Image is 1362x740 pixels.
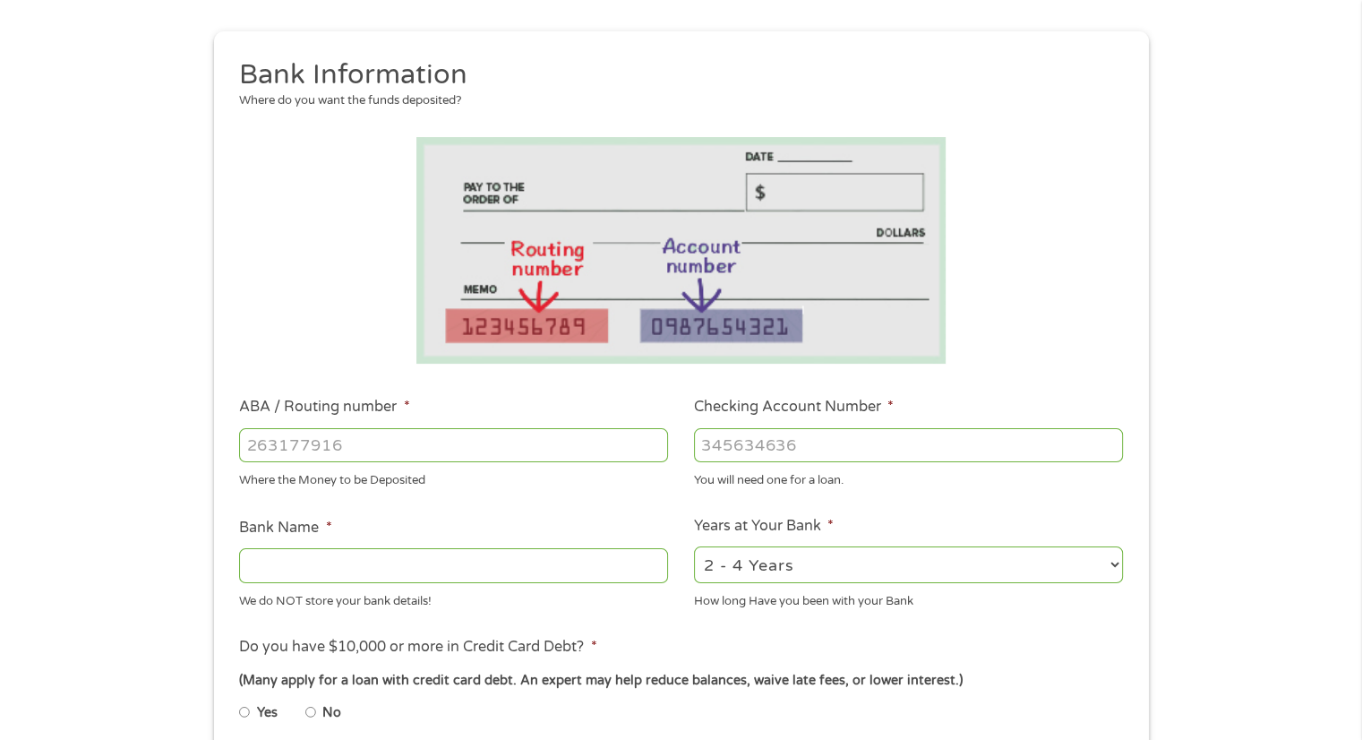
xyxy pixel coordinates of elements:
[239,92,1109,110] div: Where do you want the funds deposited?
[239,398,409,417] label: ABA / Routing number
[416,137,947,364] img: Routing number location
[239,428,668,462] input: 263177916
[694,398,894,417] label: Checking Account Number
[239,519,331,538] label: Bank Name
[257,703,278,723] label: Yes
[239,466,668,490] div: Where the Money to be Deposited
[694,466,1123,490] div: You will need one for a loan.
[239,586,668,610] div: We do NOT store your bank details!
[239,638,596,657] label: Do you have $10,000 or more in Credit Card Debt?
[239,57,1109,93] h2: Bank Information
[694,428,1123,462] input: 345634636
[694,586,1123,610] div: How long Have you been with your Bank
[322,703,341,723] label: No
[694,517,834,536] label: Years at Your Bank
[239,671,1122,691] div: (Many apply for a loan with credit card debt. An expert may help reduce balances, waive late fees...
